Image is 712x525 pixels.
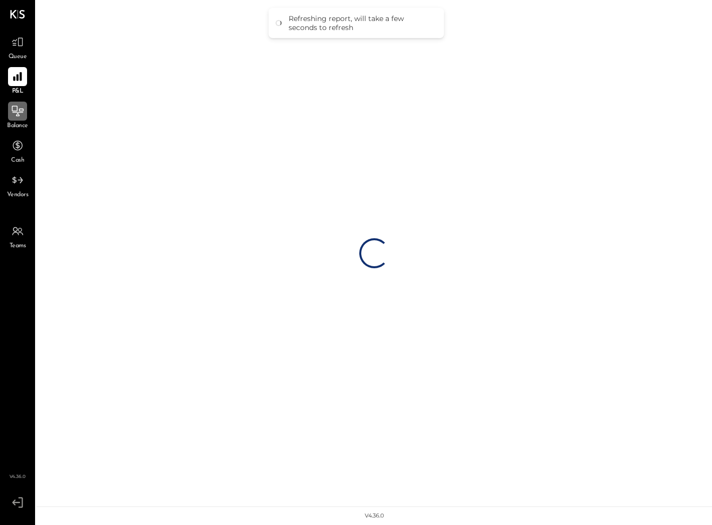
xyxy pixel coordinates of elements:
[11,156,24,165] span: Cash
[289,14,434,32] div: Refreshing report, will take a few seconds to refresh
[12,87,24,96] span: P&L
[1,33,35,62] a: Queue
[7,122,28,131] span: Balance
[1,102,35,131] a: Balance
[7,191,29,200] span: Vendors
[10,242,26,251] span: Teams
[1,136,35,165] a: Cash
[9,53,27,62] span: Queue
[365,512,384,520] div: v 4.36.0
[1,171,35,200] a: Vendors
[1,67,35,96] a: P&L
[1,222,35,251] a: Teams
